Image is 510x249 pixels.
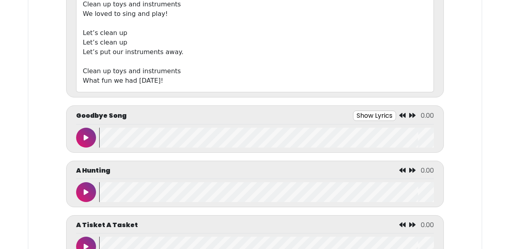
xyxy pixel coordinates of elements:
[421,220,434,230] span: 0.00
[353,111,396,121] button: Show Lyrics
[421,166,434,175] span: 0.00
[76,111,127,121] p: Goodbye Song
[76,166,110,175] p: A Hunting
[421,111,434,120] span: 0.00
[76,220,138,230] p: A Tisket A Tasket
